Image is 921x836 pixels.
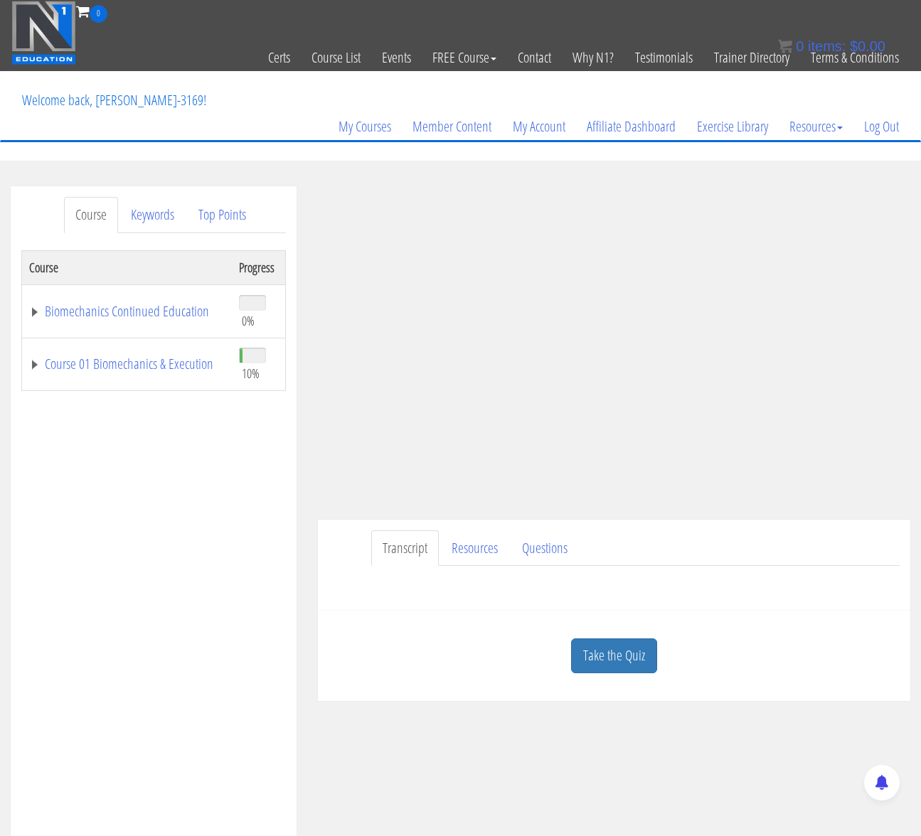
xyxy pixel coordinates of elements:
a: Course [64,197,118,233]
a: Member Content [402,92,502,161]
a: My Courses [328,92,402,161]
a: FREE Course [422,23,507,92]
a: Exercise Library [686,92,779,161]
a: Log Out [853,92,910,161]
a: Contact [507,23,562,92]
a: Transcript [371,530,439,567]
span: 0 [90,5,107,23]
a: Testimonials [624,23,703,92]
span: 0 [796,38,804,54]
a: My Account [502,92,576,161]
a: Biomechanics Continued Education [29,304,225,318]
img: n1-education [11,1,76,65]
a: Certs [257,23,301,92]
a: Questions [511,530,579,567]
th: Course [22,250,233,284]
a: Resources [440,530,509,567]
span: 10% [242,365,260,381]
a: Why N1? [562,23,624,92]
a: Top Points [187,197,257,233]
th: Progress [232,250,285,284]
a: Take the Quiz [571,638,657,673]
span: $ [850,38,858,54]
bdi: 0.00 [850,38,885,54]
a: 0 items: $0.00 [778,38,885,54]
span: items: [808,38,846,54]
a: Terms & Conditions [800,23,910,92]
a: Keywords [119,197,186,233]
a: Course 01 Biomechanics & Execution [29,357,225,371]
a: Affiliate Dashboard [576,92,686,161]
a: Trainer Directory [703,23,800,92]
a: Course List [301,23,371,92]
span: 0% [242,313,255,328]
img: icon11.png [778,39,792,53]
a: Events [371,23,422,92]
p: Welcome back, [PERSON_NAME]-3169! [11,72,217,129]
a: 0 [76,1,107,21]
a: Resources [779,92,853,161]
